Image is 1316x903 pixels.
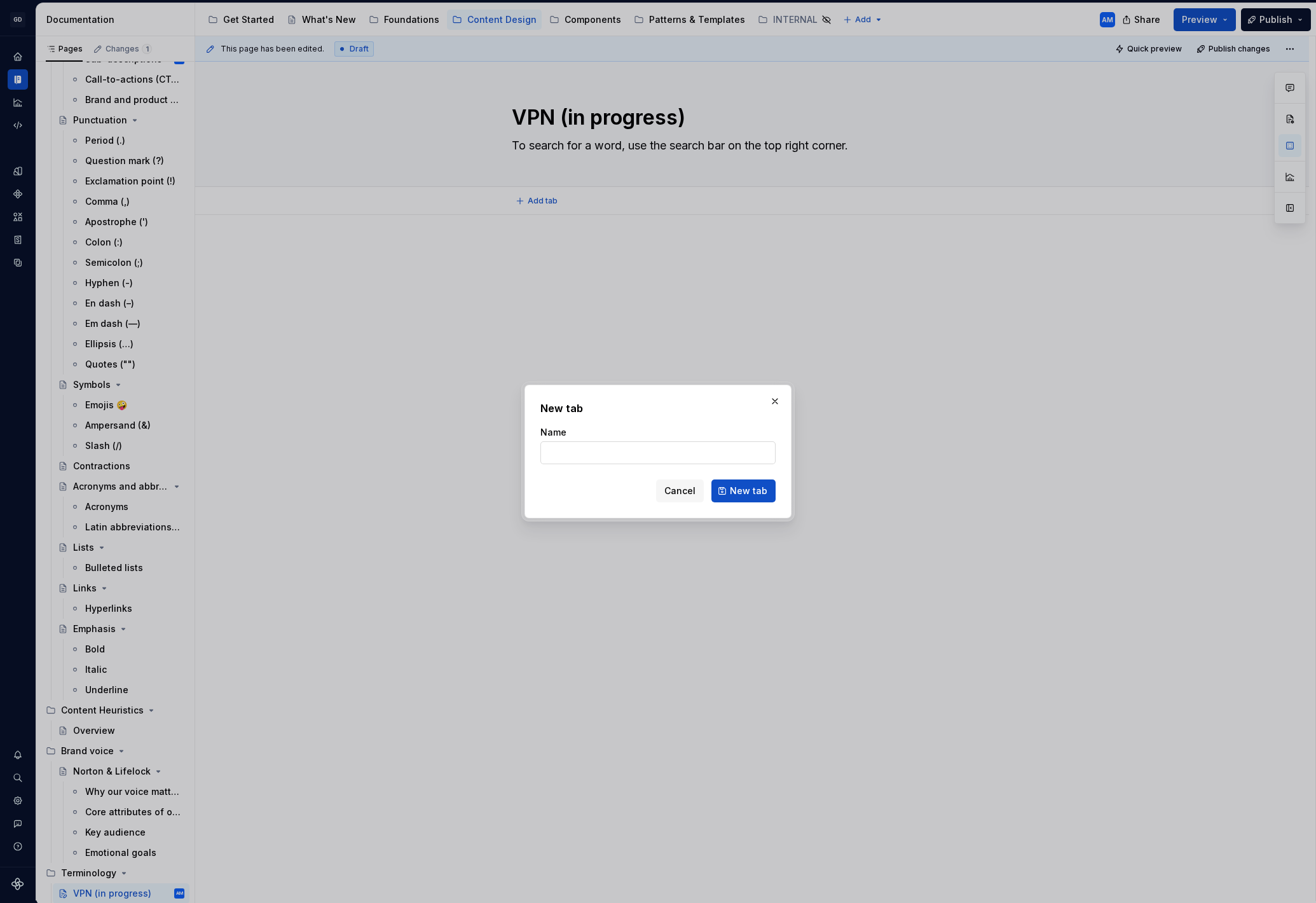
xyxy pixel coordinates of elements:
h2: New tab [540,401,776,416]
button: Cancel [656,479,704,502]
label: Name [540,426,566,439]
button: New tab [711,479,776,502]
span: Cancel [664,485,696,497]
span: New tab [730,485,767,497]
